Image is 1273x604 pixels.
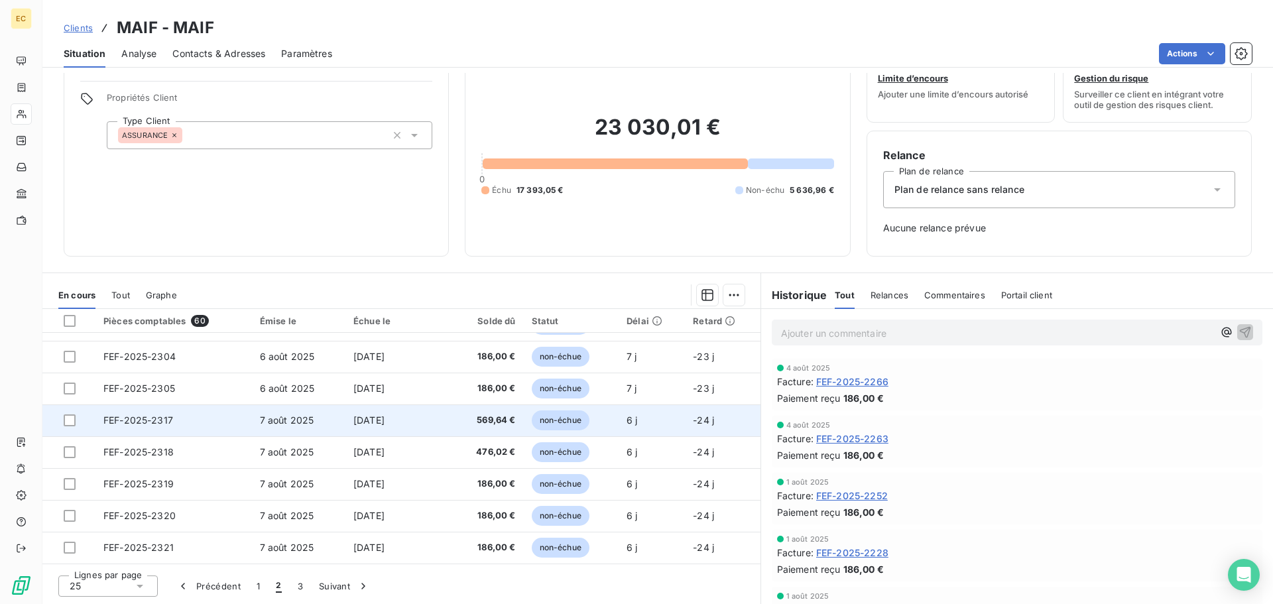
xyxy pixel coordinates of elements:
div: Échue le [353,316,436,326]
button: 1 [249,572,268,600]
span: 6 août 2025 [260,351,315,362]
span: 5 636,96 € [790,184,834,196]
span: non-échue [532,442,589,462]
span: Commentaires [924,290,985,300]
span: FEF-2025-2320 [103,510,176,521]
span: -23 j [693,383,714,394]
button: Actions [1159,43,1225,64]
span: non-échue [532,506,589,526]
span: 1 août 2025 [786,535,829,543]
span: 7 août 2025 [260,446,314,457]
span: 186,00 € [452,509,515,522]
span: Portail client [1001,290,1052,300]
span: non-échue [532,538,589,558]
span: 7 août 2025 [260,414,314,426]
span: [DATE] [353,510,385,521]
span: -24 j [693,510,714,521]
span: FEF-2025-2321 [103,542,174,553]
span: 0 [479,174,485,184]
span: 1 août 2025 [786,592,829,600]
a: Clients [64,21,93,34]
span: 186,00 € [452,350,515,363]
span: 7 août 2025 [260,542,314,553]
img: Logo LeanPay [11,575,32,596]
span: 6 j [627,478,637,489]
span: 186,00 € [843,562,884,576]
span: Plan de relance sans relance [894,183,1024,196]
span: 6 j [627,446,637,457]
span: Paiement reçu [777,562,841,576]
span: 186,00 € [843,391,884,405]
span: Non-échu [746,184,784,196]
span: Facture : [777,489,814,503]
span: En cours [58,290,95,300]
span: Paiement reçu [777,505,841,519]
div: Open Intercom Messenger [1228,559,1260,591]
span: Analyse [121,47,156,60]
span: [DATE] [353,446,385,457]
span: -24 j [693,414,714,426]
span: 4 août 2025 [786,421,831,429]
span: Surveiller ce client en intégrant votre outil de gestion des risques client. [1074,89,1241,110]
h2: 23 030,01 € [481,114,833,154]
div: Statut [532,316,611,326]
span: [DATE] [353,542,385,553]
span: Facture : [777,375,814,389]
span: 186,00 € [843,505,884,519]
div: Pièces comptables [103,315,244,327]
span: Facture : [777,546,814,560]
div: Solde dû [452,316,515,326]
button: Limite d’encoursAjouter une limite d’encours autorisé [867,38,1056,123]
span: 6 j [627,542,637,553]
span: 7 août 2025 [260,510,314,521]
span: non-échue [532,474,589,494]
span: 186,00 € [843,448,884,462]
span: Paiement reçu [777,448,841,462]
span: Propriétés Client [107,92,432,111]
span: 569,64 € [452,414,515,427]
div: EC [11,8,32,29]
span: FEF-2025-2304 [103,351,176,362]
span: 6 août 2025 [260,383,315,394]
span: FEF-2025-2266 [816,375,888,389]
span: FEF-2025-2252 [816,489,888,503]
span: 7 août 2025 [260,478,314,489]
span: FEF-2025-2318 [103,446,174,457]
span: non-échue [532,410,589,430]
h6: Historique [761,287,827,303]
button: Précédent [168,572,249,600]
span: Relances [871,290,908,300]
span: 6 j [627,414,637,426]
span: Facture : [777,432,814,446]
span: 25 [70,579,81,593]
span: Ajouter une limite d’encours autorisé [878,89,1028,99]
span: 186,00 € [452,477,515,491]
span: Aucune relance prévue [883,221,1235,235]
input: Ajouter une valeur [182,129,193,141]
span: FEF-2025-2305 [103,383,175,394]
span: -24 j [693,478,714,489]
div: Retard [693,316,752,326]
button: Gestion du risqueSurveiller ce client en intégrant votre outil de gestion des risques client. [1063,38,1252,123]
span: Limite d’encours [878,73,948,84]
span: ASSURANCE [122,131,168,139]
span: -24 j [693,542,714,553]
span: 186,00 € [452,541,515,554]
span: non-échue [532,379,589,398]
span: [DATE] [353,383,385,394]
span: [DATE] [353,414,385,426]
span: FEF-2025-2228 [816,546,888,560]
span: 1 août 2025 [786,478,829,486]
span: 7 j [627,383,636,394]
span: 17 393,05 € [516,184,564,196]
span: Gestion du risque [1074,73,1148,84]
span: Échu [492,184,511,196]
span: 186,00 € [452,382,515,395]
span: [DATE] [353,478,385,489]
span: Graphe [146,290,177,300]
span: Tout [835,290,855,300]
span: 7 j [627,351,636,362]
span: 476,02 € [452,446,515,459]
span: 4 août 2025 [786,364,831,372]
span: -24 j [693,446,714,457]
